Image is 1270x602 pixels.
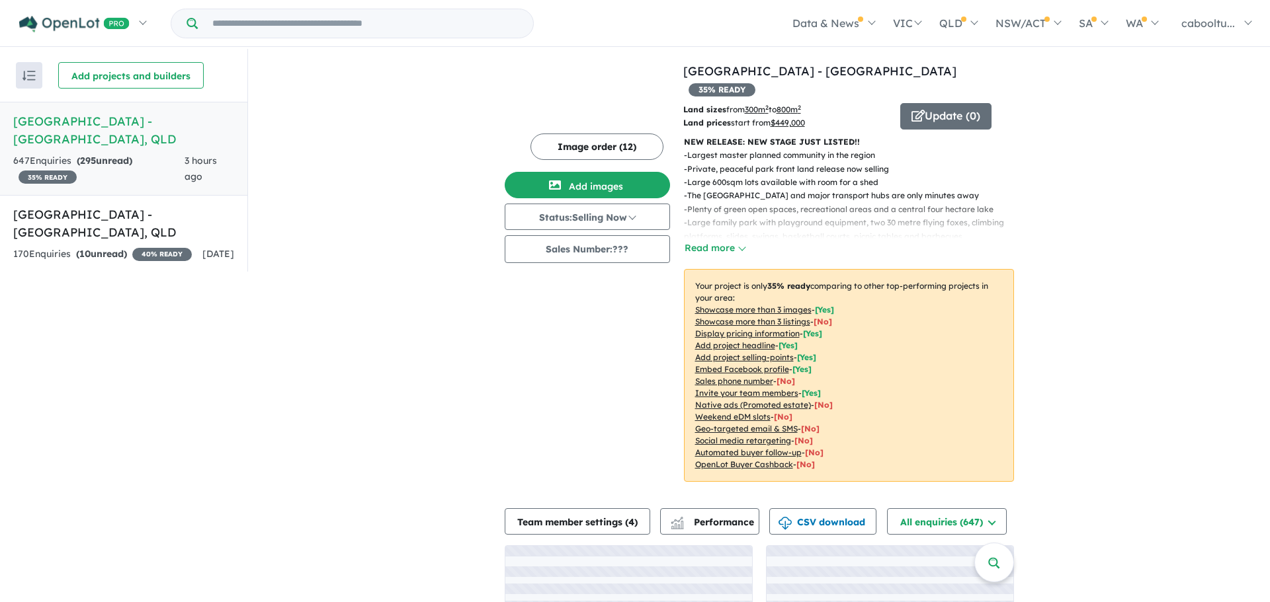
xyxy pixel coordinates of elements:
[684,135,1014,149] p: NEW RELEASE: NEW STAGE JUST LISTED!!
[779,340,798,350] span: [ Yes ]
[695,376,773,386] u: Sales phone number
[684,163,1025,176] p: - Private, peaceful park front land release now selling
[887,508,1007,535] button: All enquiries (647)
[777,104,801,114] u: 800 m
[684,189,1025,202] p: - The [GEOGRAPHIC_DATA] and major transport hubs are only minutes away
[774,412,792,422] span: [No]
[689,83,755,96] span: 35 % READY
[684,269,1014,482] p: Your project is only comparing to other top-performing projects in your area: - - - - - - - - - -...
[505,204,670,230] button: Status:Selling Now
[660,508,759,535] button: Performance
[79,248,91,260] span: 10
[684,241,746,256] button: Read more
[814,400,833,410] span: [No]
[695,305,812,315] u: Showcase more than 3 images
[684,176,1025,189] p: - Large 600sqm lots available with room for a shed
[695,340,775,350] u: Add project headline
[13,246,192,262] div: 170 Enquir ies
[745,104,769,114] u: 300 m
[200,9,530,38] input: Try estate name, suburb, builder or developer
[683,63,956,79] a: [GEOGRAPHIC_DATA] - [GEOGRAPHIC_DATA]
[22,71,36,81] img: sort.svg
[202,248,234,260] span: [DATE]
[815,305,834,315] span: [ Yes ]
[19,16,130,32] img: Openlot PRO Logo White
[779,517,792,530] img: download icon
[530,133,663,160] button: Image order (12)
[132,248,192,261] span: 40 % READY
[765,104,769,111] sup: 2
[802,388,821,398] span: [ Yes ]
[695,328,800,338] u: Display pricing information
[695,412,771,422] u: Weekend eDM slots
[796,459,815,469] span: [No]
[797,352,816,362] span: [ Yes ]
[769,104,801,114] span: to
[695,364,789,374] u: Embed Facebook profile
[505,508,650,535] button: Team member settings (4)
[798,104,801,111] sup: 2
[684,216,1025,243] p: - Large family park with playground equipment, two 30 metre flying foxes, climbing platforms, sli...
[13,153,185,185] div: 647 Enquir ies
[683,103,890,116] p: from
[13,206,234,241] h5: [GEOGRAPHIC_DATA] - [GEOGRAPHIC_DATA] , QLD
[683,118,731,128] b: Land prices
[767,281,810,291] b: 35 % ready
[185,155,217,182] span: 3 hours ago
[684,149,1025,162] p: - Largest master planned community in the region
[771,118,805,128] u: $ 449,000
[695,447,802,457] u: Automated buyer follow-up
[695,435,791,445] u: Social media retargeting
[80,155,96,167] span: 295
[1181,17,1235,30] span: cabooltu...
[792,364,812,374] span: [ Yes ]
[777,376,795,386] span: [ No ]
[77,155,132,167] strong: ( unread)
[769,508,876,535] button: CSV download
[58,62,204,89] button: Add projects and builders
[684,203,1025,216] p: - Plenty of green open spaces, recreational areas and a central four hectare lake
[695,388,798,398] u: Invite your team members
[695,317,810,326] u: Showcase more than 3 listings
[683,104,726,114] b: Land sizes
[803,328,822,338] span: [ Yes ]
[19,170,77,184] span: 35 % READY
[805,447,824,457] span: [No]
[671,517,683,524] img: line-chart.svg
[76,248,127,260] strong: ( unread)
[695,424,798,433] u: Geo-targeted email & SMS
[801,424,820,433] span: [No]
[673,516,754,528] span: Performance
[695,352,794,362] u: Add project selling-points
[671,521,684,529] img: bar-chart.svg
[900,103,992,130] button: Update (0)
[695,459,793,469] u: OpenLot Buyer Cashback
[628,516,634,528] span: 4
[695,400,811,410] u: Native ads (Promoted estate)
[505,172,670,198] button: Add images
[683,116,890,130] p: start from
[814,317,832,326] span: [ No ]
[505,235,670,263] button: Sales Number:???
[13,112,234,148] h5: [GEOGRAPHIC_DATA] - [GEOGRAPHIC_DATA] , QLD
[794,435,813,445] span: [No]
